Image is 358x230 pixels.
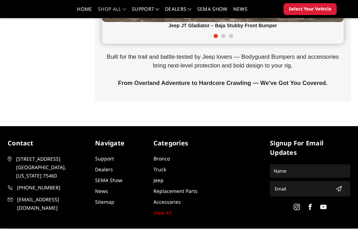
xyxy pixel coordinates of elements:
[272,184,333,195] input: Email
[165,7,192,17] a: Dealers
[17,196,88,213] span: [EMAIL_ADDRESS][DOMAIN_NAME]
[16,155,87,180] span: [STREET_ADDRESS] [GEOGRAPHIC_DATA], [US_STATE] 75460
[153,139,205,148] h5: Categories
[153,188,198,195] a: Replacement Parts
[17,184,88,192] span: [PHONE_NUMBER]
[169,23,277,29] strong: Jeep JT Gladiator – Baja Stubby Front Bumper
[95,166,113,173] a: Dealers
[270,139,350,158] h5: signup for email updates
[102,53,344,88] p: Built for the trail and battle-tested by Jeep lovers — Bodyguard Bumpers and accessories bring ne...
[153,156,170,162] a: Bronco
[98,7,126,17] a: shop all
[95,156,114,162] a: Support
[8,196,88,213] a: [EMAIL_ADDRESS][DOMAIN_NAME]
[233,7,248,17] a: News
[153,166,166,173] a: Truck
[8,184,88,192] a: [PHONE_NUMBER]
[95,139,146,148] h5: Navigate
[289,6,331,13] span: Select Your Vehicle
[95,177,122,184] a: SEMA Show
[197,7,228,17] a: SEMA Show
[95,188,108,195] a: News
[132,7,159,17] a: Support
[271,166,349,177] input: Name
[153,177,164,184] a: Jeep
[284,3,337,15] button: Select Your Vehicle
[77,7,92,17] a: Home
[153,199,181,206] a: Accessories
[323,196,358,230] iframe: Chat Widget
[118,80,328,87] strong: From Overland Adventure to Hardcore Crawling — We've Got You Covered.
[95,199,114,206] a: Sitemap
[8,139,88,148] h5: contact
[153,210,172,216] a: View All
